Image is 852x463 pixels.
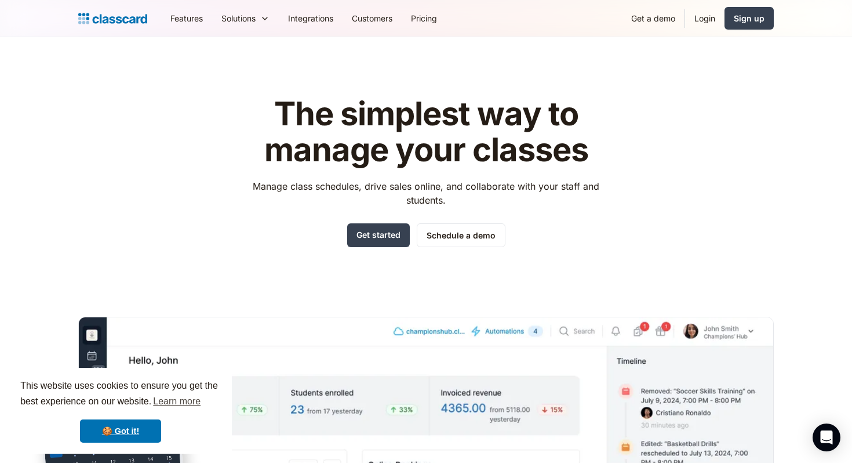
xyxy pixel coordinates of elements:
[80,419,161,443] a: dismiss cookie message
[417,223,505,247] a: Schedule a demo
[242,96,610,168] h1: The simplest way to manage your classes
[279,5,343,31] a: Integrations
[343,5,402,31] a: Customers
[813,424,840,451] div: Open Intercom Messenger
[685,5,724,31] a: Login
[161,5,212,31] a: Features
[402,5,446,31] a: Pricing
[734,12,764,24] div: Sign up
[20,379,221,410] span: This website uses cookies to ensure you get the best experience on our website.
[347,223,410,247] a: Get started
[242,179,610,207] p: Manage class schedules, drive sales online, and collaborate with your staff and students.
[221,12,256,24] div: Solutions
[9,368,232,454] div: cookieconsent
[212,5,279,31] div: Solutions
[724,7,774,30] a: Sign up
[151,393,202,410] a: learn more about cookies
[78,10,147,27] a: home
[622,5,684,31] a: Get a demo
